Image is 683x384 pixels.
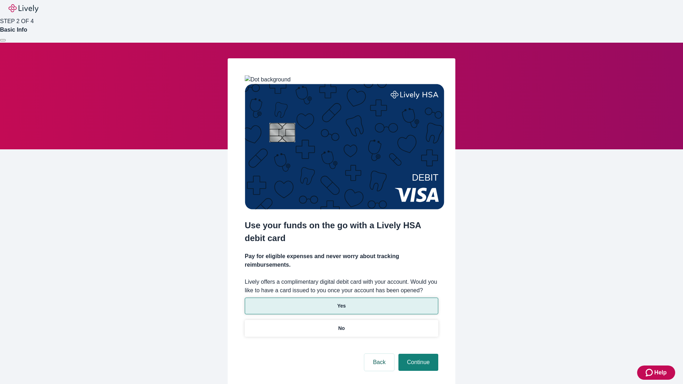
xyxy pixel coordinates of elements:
[245,298,438,314] button: Yes
[654,368,667,377] span: Help
[245,219,438,245] h2: Use your funds on the go with a Lively HSA debit card
[646,368,654,377] svg: Zendesk support icon
[245,252,438,269] h4: Pay for eligible expenses and never worry about tracking reimbursements.
[398,354,438,371] button: Continue
[245,320,438,337] button: No
[245,84,444,209] img: Debit card
[9,4,38,13] img: Lively
[245,278,438,295] label: Lively offers a complimentary digital debit card with your account. Would you like to have a card...
[364,354,394,371] button: Back
[637,366,675,380] button: Zendesk support iconHelp
[338,325,345,332] p: No
[337,302,346,310] p: Yes
[245,75,291,84] img: Dot background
